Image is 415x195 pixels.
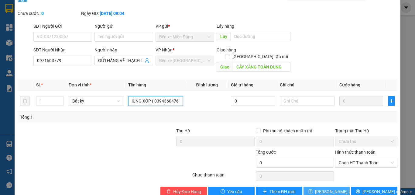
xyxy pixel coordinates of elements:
span: SL [36,82,41,87]
span: Giao [217,62,233,72]
input: Dọc đường [233,62,290,72]
span: Cước hàng [339,82,360,87]
span: Tổng cước [256,150,276,155]
span: [GEOGRAPHIC_DATA] tận nơi [230,53,290,60]
span: Yêu cầu [227,188,242,195]
span: [PERSON_NAME] và In [362,188,405,195]
span: Đơn vị tính [69,82,91,87]
span: Chọn HT Thanh Toán [339,158,394,167]
input: Ghi Chú [280,96,334,106]
li: VP Bến xe [GEOGRAPHIC_DATA] [42,33,81,53]
span: Hủy Đơn Hàng [173,188,201,195]
span: Bất kỳ [72,96,120,106]
div: Người gửi [94,23,153,30]
span: printer [356,189,360,194]
button: delete [20,96,30,106]
div: VP gửi [156,23,214,30]
div: Người nhận [94,47,153,53]
span: save [308,189,313,194]
span: Lấy [217,32,231,41]
span: Chưa thu [339,137,394,146]
label: Hình thức thanh toán [335,150,376,155]
span: user-add [145,58,149,63]
div: Ngày GD: [81,10,143,17]
button: plus [388,96,395,106]
span: VP Nhận [156,47,173,52]
input: Dọc đường [231,32,290,41]
th: Ghi chú [277,79,337,91]
div: Tổng: 1 [20,114,161,120]
li: VP Bến xe Miền Đông [3,33,42,46]
div: SĐT Người Gửi [33,23,92,30]
div: Chưa cước : [18,10,80,17]
span: delete [166,189,171,194]
span: Định lượng [196,82,218,87]
div: SĐT Người Nhận [33,47,92,53]
span: Giá trị hàng [231,82,253,87]
span: Thu Hộ [176,128,190,133]
span: exclamation-circle [221,189,225,194]
span: Bến xe Quảng Ngãi [159,56,211,65]
input: 0 [339,96,383,106]
input: VD: Bàn, Ghế [128,96,183,106]
span: Bến xe Miền Đông [159,32,211,41]
span: plus [388,99,395,103]
span: Lấy hàng [217,24,234,29]
span: Phí thu hộ khách nhận trả [261,127,315,134]
span: Giao hàng [217,47,236,52]
span: Tên hàng [128,82,146,87]
li: Rạng Đông Buslines [3,3,88,26]
span: plus [263,189,267,194]
b: 0 [41,11,44,16]
span: [PERSON_NAME] thay đổi [315,188,364,195]
div: Chưa thanh toán [192,172,255,182]
div: Trạng thái Thu Hộ [335,127,397,134]
span: Thêm ĐH mới [269,188,295,195]
b: [DATE] 09:04 [100,11,124,16]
